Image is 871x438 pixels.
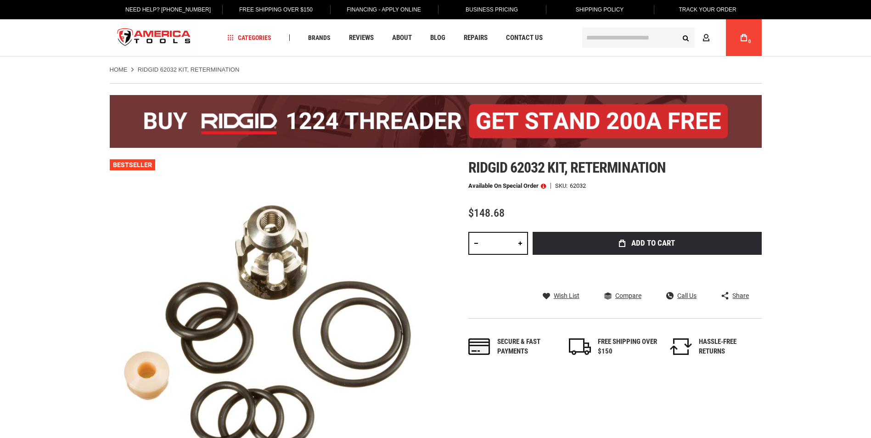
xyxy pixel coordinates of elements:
span: Call Us [677,292,697,299]
span: 0 [748,39,751,44]
a: Brands [304,32,335,44]
span: About [392,34,412,41]
span: Blog [430,34,445,41]
img: shipping [569,338,591,355]
strong: RIDGID 62032 KIT, RETERMINATION [138,66,240,73]
div: FREE SHIPPING OVER $150 [598,337,657,357]
a: Categories [223,32,275,44]
a: Wish List [543,292,579,300]
span: Categories [227,34,271,41]
div: Secure & fast payments [497,337,557,357]
img: BOGO: Buy the RIDGID® 1224 Threader (26092), get the 92467 200A Stand FREE! [110,95,762,148]
span: Compare [615,292,641,299]
a: Compare [604,292,641,300]
span: Ridgid 62032 kit, retermination [468,159,666,176]
span: Brands [308,34,331,41]
span: Shipping Policy [576,6,624,13]
span: Wish List [554,292,579,299]
iframe: Secure express checkout frame [531,258,764,284]
div: 62032 [570,183,586,189]
a: About [388,32,416,44]
button: Add to Cart [533,232,762,255]
strong: SKU [555,183,570,189]
a: store logo [110,21,199,55]
a: Blog [426,32,450,44]
a: Home [110,66,128,74]
span: Contact Us [506,34,543,41]
img: returns [670,338,692,355]
a: Reviews [345,32,378,44]
a: Repairs [460,32,492,44]
div: HASSLE-FREE RETURNS [699,337,759,357]
span: $148.68 [468,207,505,219]
img: payments [468,338,490,355]
a: Call Us [666,292,697,300]
span: Share [732,292,749,299]
a: 0 [735,19,753,56]
span: Repairs [464,34,488,41]
img: America Tools [110,21,199,55]
p: Available on Special Order [468,183,546,189]
span: Add to Cart [631,239,675,247]
a: Contact Us [502,32,547,44]
button: Search [677,29,695,46]
span: Reviews [349,34,374,41]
